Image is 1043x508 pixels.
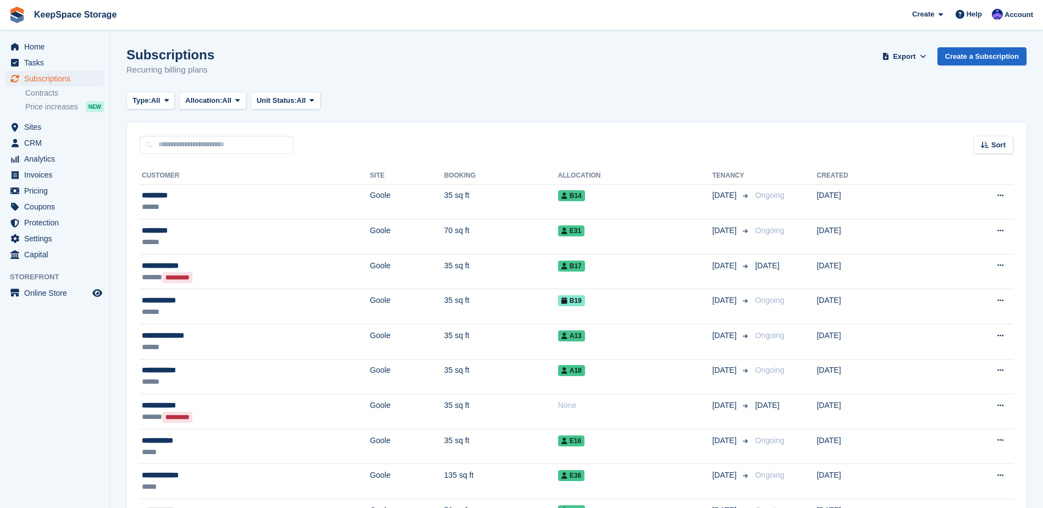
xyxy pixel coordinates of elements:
[1005,9,1033,20] span: Account
[444,289,558,324] td: 35 sq ft
[5,167,104,183] a: menu
[24,135,90,151] span: CRM
[755,436,784,445] span: Ongoing
[25,102,78,112] span: Price increases
[370,167,444,185] th: Site
[444,167,558,185] th: Booking
[712,330,738,341] span: [DATE]
[133,95,151,106] span: Type:
[558,167,713,185] th: Allocation
[5,119,104,135] a: menu
[370,429,444,464] td: Goole
[24,183,90,198] span: Pricing
[30,5,121,24] a: KeepSpace Storage
[5,55,104,70] a: menu
[755,331,784,340] span: Ongoing
[444,184,558,219] td: 35 sq ft
[257,95,297,106] span: Unit Status:
[444,254,558,289] td: 35 sq ft
[370,254,444,289] td: Goole
[816,167,930,185] th: Created
[558,261,585,272] span: B17
[9,7,25,23] img: stora-icon-8386f47178a22dfd0bd8f6a31ec36ba5ce8667c1dd55bd0f319d3a0aa187defe.svg
[5,247,104,262] a: menu
[712,435,738,446] span: [DATE]
[24,151,90,167] span: Analytics
[24,231,90,246] span: Settings
[444,429,558,464] td: 35 sq ft
[5,183,104,198] a: menu
[558,470,584,481] span: E36
[444,359,558,394] td: 35 sq ft
[937,47,1027,65] a: Create a Subscription
[816,464,930,499] td: [DATE]
[24,167,90,183] span: Invoices
[444,464,558,499] td: 135 sq ft
[712,295,738,306] span: [DATE]
[126,47,214,62] h1: Subscriptions
[179,92,246,110] button: Allocation: All
[712,260,738,272] span: [DATE]
[880,47,929,65] button: Export
[370,324,444,360] td: Goole
[151,95,161,106] span: All
[24,71,90,86] span: Subscriptions
[5,151,104,167] a: menu
[5,39,104,54] a: menu
[25,101,104,113] a: Price increases NEW
[5,231,104,246] a: menu
[370,464,444,499] td: Goole
[816,394,930,429] td: [DATE]
[755,226,784,235] span: Ongoing
[251,92,321,110] button: Unit Status: All
[558,295,585,306] span: B19
[712,190,738,201] span: [DATE]
[816,324,930,360] td: [DATE]
[712,225,738,236] span: [DATE]
[370,184,444,219] td: Goole
[10,272,109,283] span: Storefront
[991,140,1006,151] span: Sort
[558,190,585,201] span: B14
[91,286,104,300] a: Preview store
[912,9,934,20] span: Create
[5,71,104,86] a: menu
[712,365,738,376] span: [DATE]
[5,199,104,214] a: menu
[816,219,930,255] td: [DATE]
[755,366,784,374] span: Ongoing
[24,247,90,262] span: Capital
[712,470,738,481] span: [DATE]
[24,55,90,70] span: Tasks
[967,9,982,20] span: Help
[126,92,175,110] button: Type: All
[24,199,90,214] span: Coupons
[297,95,306,106] span: All
[816,359,930,394] td: [DATE]
[370,394,444,429] td: Goole
[816,254,930,289] td: [DATE]
[222,95,231,106] span: All
[893,51,915,62] span: Export
[816,289,930,324] td: [DATE]
[444,219,558,255] td: 70 sq ft
[755,296,784,305] span: Ongoing
[370,289,444,324] td: Goole
[992,9,1003,20] img: Chloe Clark
[558,435,584,446] span: E16
[24,39,90,54] span: Home
[755,401,779,410] span: [DATE]
[816,429,930,464] td: [DATE]
[86,101,104,112] div: NEW
[24,285,90,301] span: Online Store
[24,119,90,135] span: Sites
[558,400,713,411] div: None
[24,215,90,230] span: Protection
[5,285,104,301] a: menu
[444,394,558,429] td: 35 sq ft
[5,215,104,230] a: menu
[755,471,784,479] span: Ongoing
[444,324,558,360] td: 35 sq ft
[558,330,585,341] span: A13
[126,64,214,76] p: Recurring billing plans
